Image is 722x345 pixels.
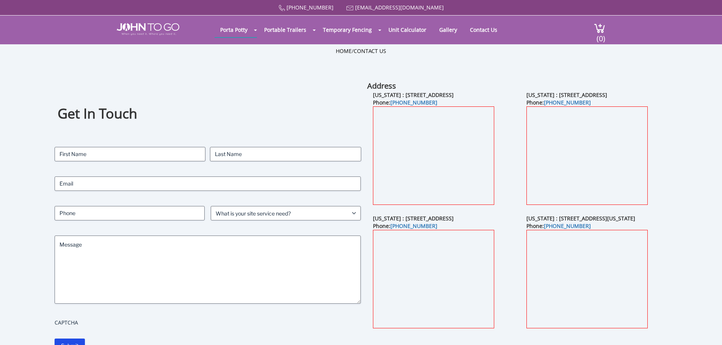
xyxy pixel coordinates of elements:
[55,319,361,326] label: CAPTCHA
[383,22,432,37] a: Unit Calculator
[390,222,437,229] a: [PHONE_NUMBER]
[594,23,605,33] img: cart a
[434,22,463,37] a: Gallery
[210,147,361,161] input: Last Name
[336,47,386,55] ul: /
[346,6,354,11] img: Mail
[55,147,205,161] input: First Name
[367,81,396,91] b: Address
[58,105,358,123] h1: Get In Touch
[373,222,437,229] b: Phone:
[596,27,605,44] span: (0)
[287,4,334,11] a: [PHONE_NUMBER]
[373,99,437,106] b: Phone:
[258,22,312,37] a: Portable Trailers
[55,176,361,191] input: Email
[544,222,591,229] a: [PHONE_NUMBER]
[279,5,285,11] img: Call
[526,91,607,98] b: [US_STATE] : [STREET_ADDRESS]
[464,22,503,37] a: Contact Us
[317,22,377,37] a: Temporary Fencing
[390,99,437,106] a: [PHONE_NUMBER]
[354,47,386,55] a: Contact Us
[373,215,454,222] b: [US_STATE] : [STREET_ADDRESS]
[117,23,179,35] img: JOHN to go
[373,91,454,98] b: [US_STATE] : [STREET_ADDRESS]
[215,22,253,37] a: Porta Potty
[526,99,591,106] b: Phone:
[526,215,635,222] b: [US_STATE] : [STREET_ADDRESS][US_STATE]
[544,99,591,106] a: [PHONE_NUMBER]
[355,4,444,11] a: [EMAIL_ADDRESS][DOMAIN_NAME]
[336,47,352,55] a: Home
[526,222,591,229] b: Phone:
[55,206,205,220] input: Phone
